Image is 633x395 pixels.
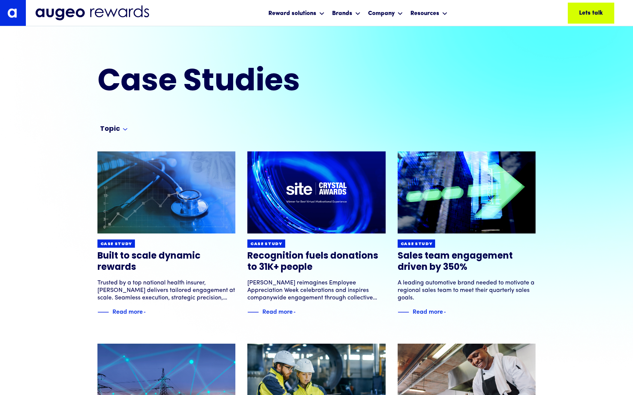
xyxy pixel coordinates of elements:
div: Case study [100,241,132,247]
img: Arrow symbol in bright blue pointing down to indicate an expanded section. [123,128,127,131]
a: Lets talk [568,3,614,24]
div: Topic [100,125,120,134]
h3: Sales team engagement driven by 350% [398,251,536,273]
div: Brands [332,9,352,18]
div: A leading automotive brand needed to motivate a regional sales team to meet their quarterly sales... [398,279,536,302]
img: Blue decorative line [247,308,259,317]
a: Case studyRecognition fuels donations to 31K+ people[PERSON_NAME] reimagines Employee Appreciatio... [247,151,386,317]
img: Blue decorative line [398,308,409,317]
div: Reward solutions [266,3,326,23]
div: Case study [401,241,432,247]
div: Brands [330,3,362,23]
h3: Recognition fuels donations to 31K+ people [247,251,386,273]
div: Company [368,9,395,18]
a: Case studySales team engagement driven by 350%A leading automotive brand needed to motivate a reg... [398,151,536,317]
img: Augeo Rewards business unit full logo in midnight blue. [35,5,149,21]
div: Trusted by a top national health insurer, [PERSON_NAME] delivers tailored engagement at scale. Se... [97,279,236,302]
h2: Case Studies [97,67,355,98]
img: Blue text arrow [293,308,305,317]
div: Read more [413,307,443,316]
div: Resources [409,3,449,23]
div: Reward solutions [268,9,316,18]
div: Case study [250,241,282,247]
a: Case studyBuilt to scale dynamic rewardsTrusted by a top national health insurer, [PERSON_NAME] d... [97,151,236,317]
div: Read more [112,307,143,316]
div: Resources [410,9,439,18]
img: Blue text arrow [444,308,455,317]
h3: Built to scale dynamic rewards [97,251,236,273]
div: Read more [262,307,293,316]
img: Blue text arrow [144,308,155,317]
img: Blue decorative line [97,308,109,317]
div: Company [366,3,405,23]
div: [PERSON_NAME] reimagines Employee Appreciation Week celebrations and inspires companywide engagem... [247,279,386,302]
